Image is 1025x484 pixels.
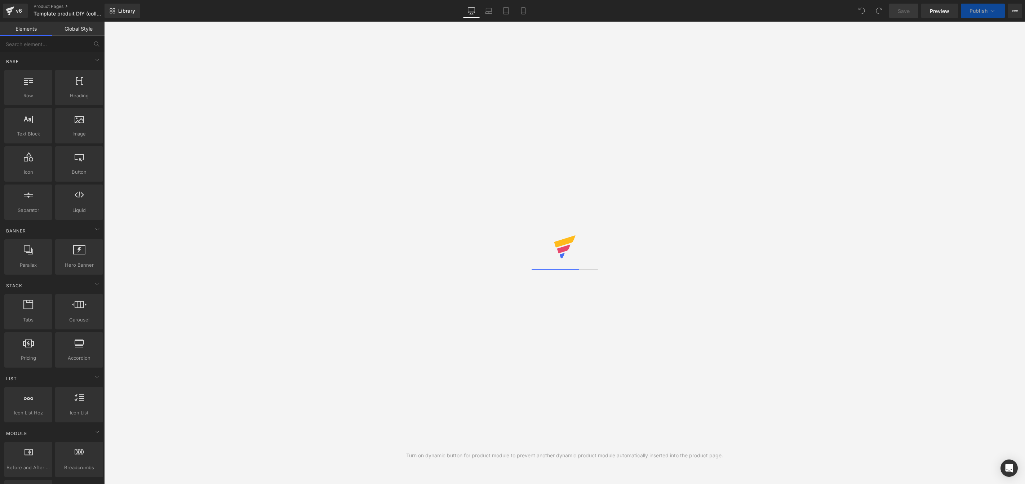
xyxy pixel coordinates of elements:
[57,207,101,214] span: Liquid
[898,7,910,15] span: Save
[34,11,103,17] span: Template produit DIY (collection à monter)- Classique
[57,316,101,324] span: Carousel
[497,4,515,18] a: Tablet
[1000,459,1018,477] div: Open Intercom Messenger
[961,4,1005,18] button: Publish
[6,168,50,176] span: Icon
[52,22,105,36] a: Global Style
[57,261,101,269] span: Hero Banner
[480,4,497,18] a: Laptop
[406,452,723,459] div: Turn on dynamic button for product module to prevent another dynamic product module automatically...
[118,8,135,14] span: Library
[855,4,869,18] button: Undo
[6,464,50,471] span: Before and After Images
[6,92,50,99] span: Row
[872,4,886,18] button: Redo
[5,227,27,234] span: Banner
[57,92,101,99] span: Heading
[5,58,19,65] span: Base
[57,130,101,138] span: Image
[34,4,116,9] a: Product Pages
[6,354,50,362] span: Pricing
[5,375,18,382] span: List
[57,168,101,176] span: Button
[6,261,50,269] span: Parallax
[14,6,23,15] div: v6
[930,7,949,15] span: Preview
[1008,4,1022,18] button: More
[463,4,480,18] a: Desktop
[5,430,28,437] span: Module
[57,409,101,417] span: Icon List
[969,8,988,14] span: Publish
[6,409,50,417] span: Icon List Hoz
[5,282,23,289] span: Stack
[6,316,50,324] span: Tabs
[921,4,958,18] a: Preview
[57,354,101,362] span: Accordion
[515,4,532,18] a: Mobile
[6,130,50,138] span: Text Block
[3,4,28,18] a: v6
[57,464,101,471] span: Breadcrumbs
[6,207,50,214] span: Separator
[105,4,140,18] a: New Library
